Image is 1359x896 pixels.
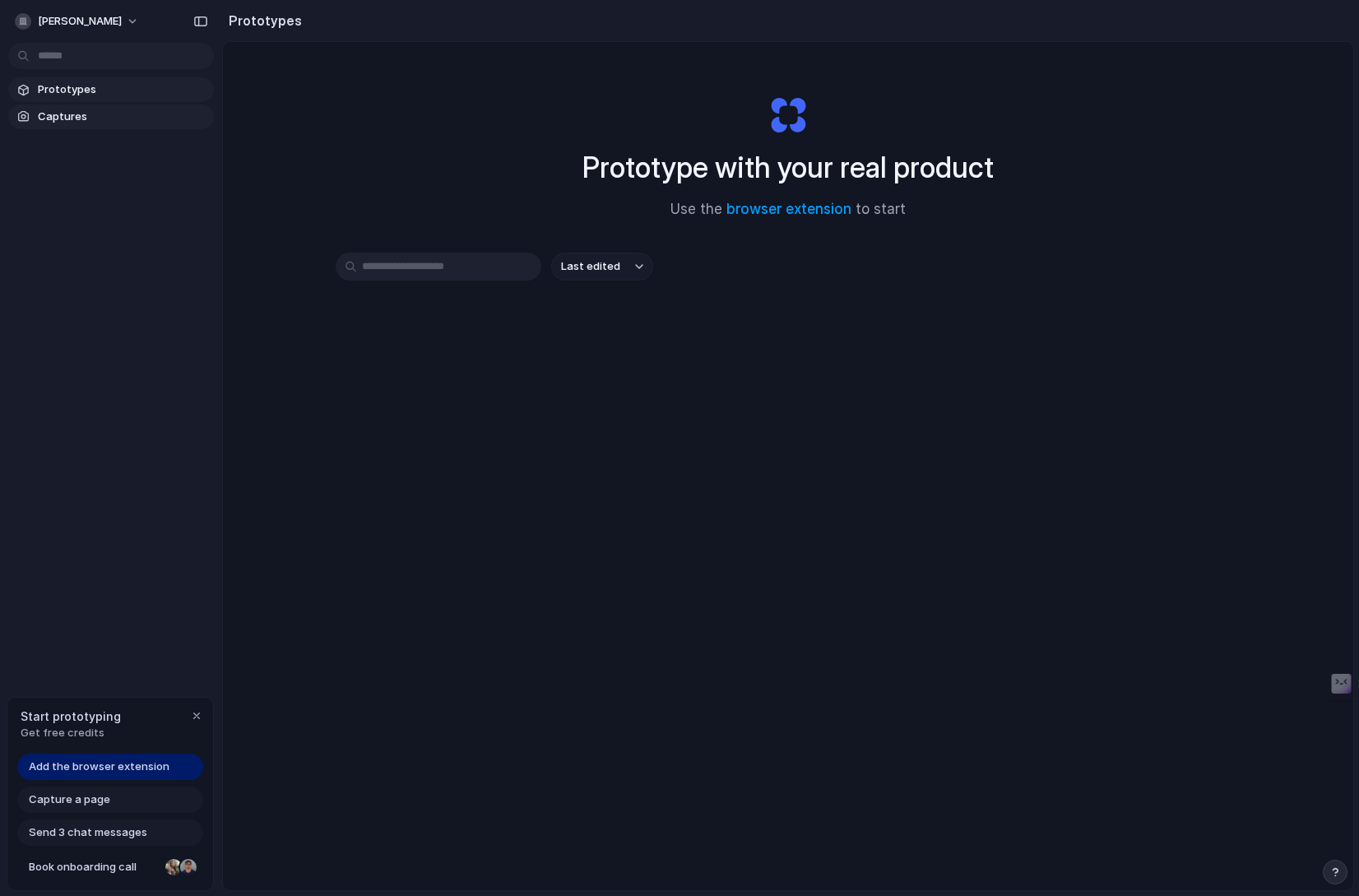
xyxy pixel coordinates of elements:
h1: Prototype with your real product [582,146,994,189]
a: Add the browser extension [17,754,203,780]
span: Prototypes [38,81,207,98]
span: [PERSON_NAME] [38,13,122,30]
div: Christian Iacullo [179,857,198,877]
span: Captures [38,109,207,125]
div: Nicole Kubica [164,857,183,877]
span: Send 3 chat messages [29,824,147,841]
a: Captures [8,104,214,129]
h2: Prototypes [222,11,302,30]
a: browser extension [726,201,851,217]
button: Last edited [551,253,653,281]
span: Add the browser extension [29,759,169,775]
button: [PERSON_NAME] [8,8,147,35]
span: Last edited [561,258,620,275]
span: Book onboarding call [29,859,159,875]
span: Use the to start [670,199,906,221]
span: Capture a page [29,792,110,808]
span: Get free credits [21,725,121,741]
span: Start prototyping [21,708,121,725]
a: Prototypes [8,77,214,102]
a: Book onboarding call [17,854,203,880]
